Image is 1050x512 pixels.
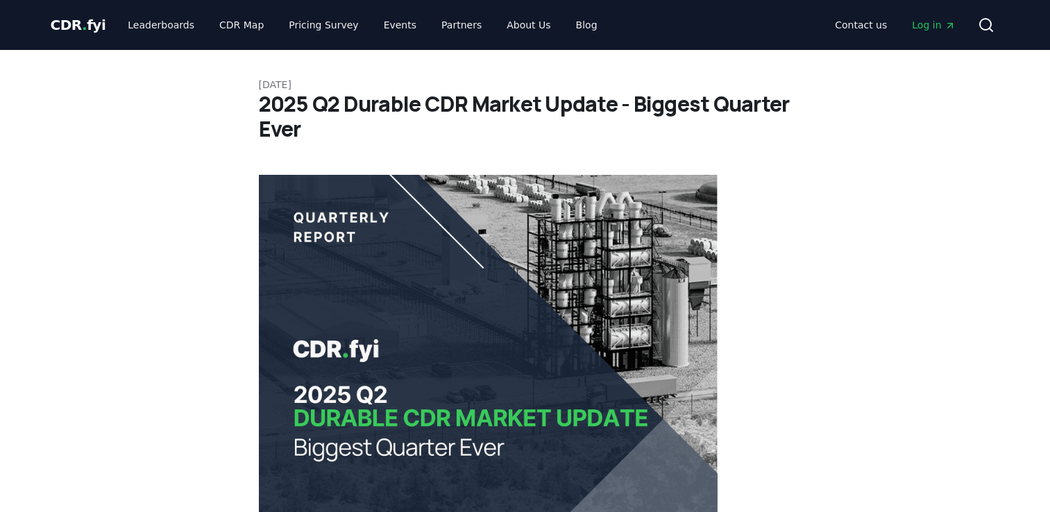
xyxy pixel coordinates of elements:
a: Log in [901,12,966,37]
a: About Us [496,12,561,37]
p: [DATE] [259,78,792,92]
a: CDR.fyi [51,15,106,35]
a: Partners [430,12,493,37]
a: Leaderboards [117,12,205,37]
span: Log in [912,18,955,32]
a: CDR Map [208,12,275,37]
nav: Main [117,12,608,37]
h1: 2025 Q2 Durable CDR Market Update - Biggest Quarter Ever [259,92,792,142]
a: Blog [565,12,609,37]
a: Contact us [824,12,898,37]
a: Events [373,12,427,37]
a: Pricing Survey [278,12,369,37]
nav: Main [824,12,966,37]
span: CDR fyi [51,17,106,33]
span: . [82,17,87,33]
